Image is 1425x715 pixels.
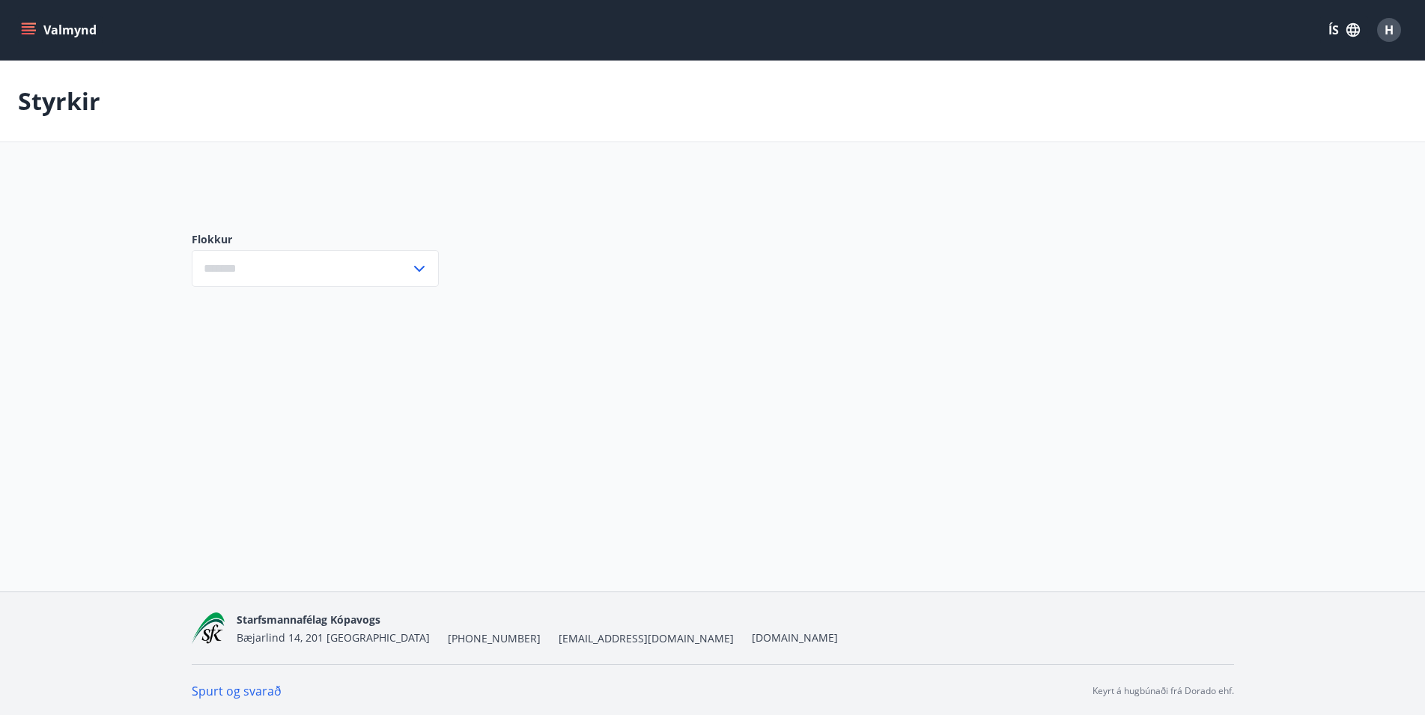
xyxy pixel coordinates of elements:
button: ÍS [1320,16,1368,43]
button: H [1371,12,1407,48]
img: x5MjQkxwhnYn6YREZUTEa9Q4KsBUeQdWGts9Dj4O.png [192,612,225,645]
span: [PHONE_NUMBER] [448,631,541,646]
span: [EMAIL_ADDRESS][DOMAIN_NAME] [559,631,734,646]
p: Keyrt á hugbúnaði frá Dorado ehf. [1093,684,1234,698]
span: Bæjarlind 14, 201 [GEOGRAPHIC_DATA] [237,630,430,645]
span: H [1385,22,1394,38]
a: Spurt og svarað [192,683,282,699]
span: Starfsmannafélag Kópavogs [237,612,380,627]
a: [DOMAIN_NAME] [752,630,838,645]
p: Styrkir [18,85,100,118]
button: menu [18,16,103,43]
label: Flokkur [192,232,439,247]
